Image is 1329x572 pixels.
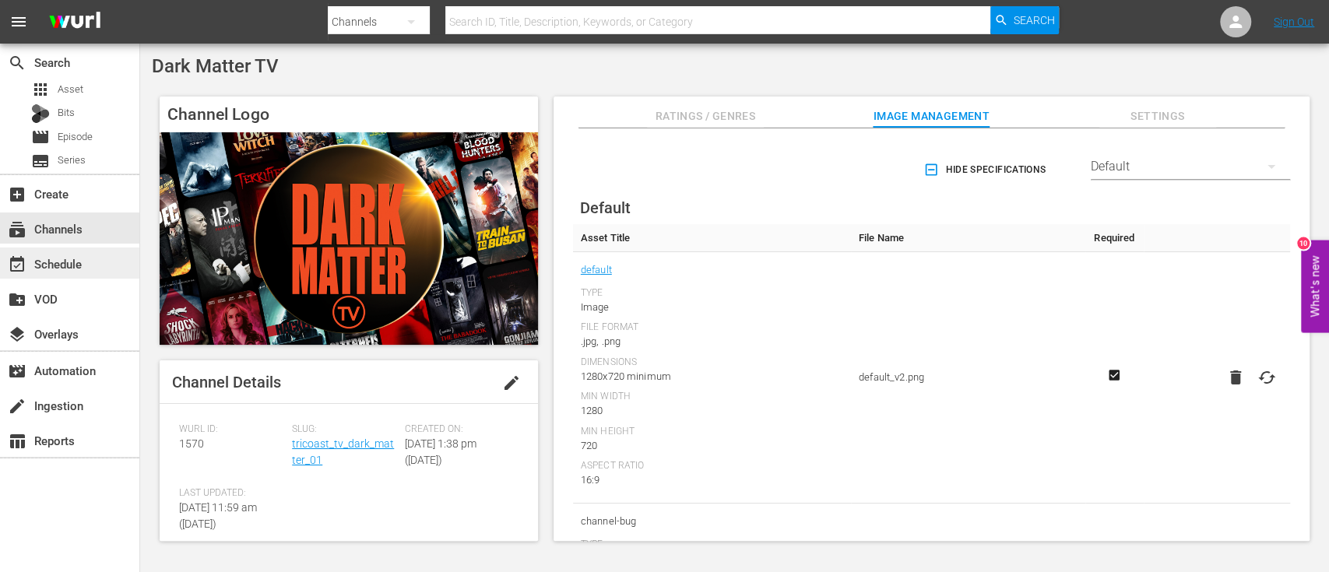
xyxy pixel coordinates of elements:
div: Aspect Ratio [581,460,843,472]
span: Hide Specifications [926,162,1046,178]
th: Required [1085,224,1144,252]
div: .jpg, .png [581,334,843,349]
div: Min Height [581,426,843,438]
a: default [581,260,612,280]
span: Dark Matter TV [152,55,279,77]
span: Ingestion [8,397,26,416]
div: 16:9 [581,472,843,488]
td: default_v2.png [851,252,1085,504]
div: Image [581,300,843,315]
button: Search [990,6,1059,34]
div: Default [1091,145,1290,188]
svg: Required [1105,368,1123,382]
a: Sign Out [1274,16,1314,28]
span: Overlays [8,325,26,344]
span: channel-bug [581,511,843,532]
div: File Format [581,321,843,334]
span: Ratings / Genres [647,107,764,126]
div: 720 [581,438,843,454]
span: Image Management [873,107,990,126]
div: Type [581,287,843,300]
span: Schedule [8,255,26,274]
button: Hide Specifications [920,148,1052,191]
span: Wurl ID: [179,423,284,436]
span: VOD [8,290,26,309]
span: [DATE] 11:59 am ([DATE]) [179,501,257,530]
th: File Name [851,224,1085,252]
span: Search [8,54,26,72]
div: Min Width [581,391,843,403]
span: Default [580,198,631,217]
div: Dimensions [581,356,843,369]
span: Last Updated: [179,487,284,500]
div: 1280 [581,403,843,419]
span: menu [9,12,28,31]
span: Create [8,185,26,204]
th: Asset Title [573,224,851,252]
div: 10 [1297,237,1310,249]
button: edit [493,364,530,402]
span: Asset [58,82,83,97]
span: Episode [58,129,93,145]
span: edit [502,374,521,392]
span: [DATE] 1:38 pm ([DATE]) [405,437,476,466]
span: Settings [1099,107,1216,126]
h4: Channel Logo [160,97,538,132]
span: Channels [8,220,26,239]
span: Channel Details [172,373,281,391]
span: Episode [31,128,50,146]
a: tricoast_tv_dark_matter_01 [292,437,394,466]
div: Bits [31,104,50,123]
div: 1280x720 minimum [581,369,843,384]
span: Bits [58,105,75,121]
span: Slug: [292,423,397,436]
button: Open Feedback Widget [1301,240,1329,332]
span: Search [1013,6,1054,34]
span: Automation [8,362,26,381]
span: Reports [8,432,26,451]
span: Series [58,153,86,168]
img: ans4CAIJ8jUAAAAAAAAAAAAAAAAAAAAAAAAgQb4GAAAAAAAAAAAAAAAAAAAAAAAAJMjXAAAAAAAAAAAAAAAAAAAAAAAAgAT5G... [37,4,112,40]
span: Series [31,152,50,170]
span: Created On: [405,423,510,436]
span: 1570 [179,437,204,450]
span: Asset [31,80,50,99]
div: Type [581,539,843,551]
img: Dark Matter TV [160,132,538,345]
